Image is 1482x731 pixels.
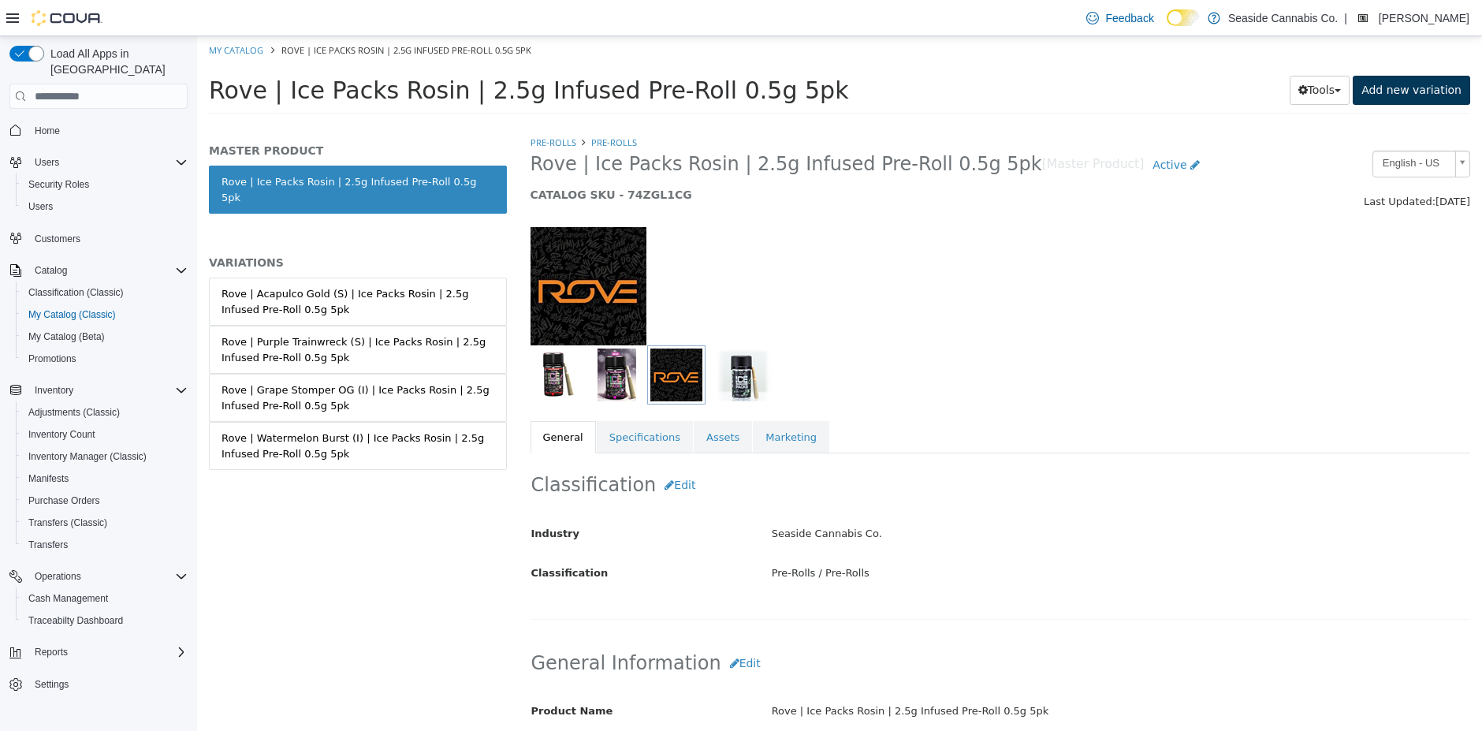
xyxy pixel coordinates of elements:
button: Transfers [16,534,194,556]
button: Classification (Classic) [16,282,194,304]
a: Purchase Orders [22,491,106,510]
span: Customers [28,229,188,248]
p: | [1344,9,1347,28]
span: Manifests [28,472,69,485]
span: Settings [28,674,188,694]
span: Cash Management [22,589,188,608]
a: Add new variation [1156,39,1273,69]
span: Users [22,197,188,216]
button: My Catalog (Beta) [16,326,194,348]
a: Cash Management [22,589,114,608]
div: Rove | Ice Packs Rosin | 2.5g Infused Pre-Roll 0.5g 5pk [563,662,1284,689]
button: Catalog [3,259,194,282]
span: Rove | Ice Packs Rosin | 2.5g Infused Pre-Roll 0.5g 5pk [333,116,845,140]
a: Marketing [556,385,632,418]
div: Pre-Rolls / Pre-Rolls [563,524,1284,551]
div: Rove | Watermelon Burst (I) | Ice Packs Rosin | 2.5g Infused Pre-Roll 0.5g 5pk [24,394,297,425]
span: Adjustments (Classic) [22,403,188,422]
span: Transfers [28,539,68,551]
button: Users [16,196,194,218]
a: My Catalog [12,8,66,20]
a: General [333,385,399,418]
button: Operations [28,567,88,586]
div: Rove | Grape Stomper OG (I) | Ice Packs Rosin | 2.5g Infused Pre-Roll 0.5g 5pk [24,346,297,377]
button: Catalog [28,261,73,280]
a: Settings [28,675,75,694]
button: Transfers (Classic) [16,512,194,534]
span: Operations [28,567,188,586]
span: Catalog [35,264,67,277]
button: Traceabilty Dashboard [16,610,194,632]
span: Operations [35,570,81,583]
span: Inventory [35,384,73,397]
div: Rove | Acapulco Gold (S) | Ice Packs Rosin | 2.5g Infused Pre-Roll 0.5g 5pk [24,250,297,281]
button: Purchase Orders [16,490,194,512]
span: Feedback [1105,10,1153,26]
a: My Catalog (Beta) [22,327,111,346]
span: Load All Apps in [GEOGRAPHIC_DATA] [44,46,188,77]
small: [Master Product] [845,122,948,135]
span: Inventory Manager (Classic) [22,447,188,466]
button: Home [3,118,194,141]
button: Settings [3,673,194,696]
span: Settings [35,678,69,691]
a: Adjustments (Classic) [22,403,126,422]
span: Transfers (Classic) [28,517,107,529]
h2: Classification [334,434,1273,464]
a: Inventory Manager (Classic) [22,447,153,466]
span: Inventory Manager (Classic) [28,450,147,463]
a: Pre-Rolls [394,100,440,112]
a: Home [28,121,66,140]
a: Promotions [22,349,83,368]
button: Inventory [3,379,194,401]
button: Reports [3,641,194,663]
span: Traceabilty Dashboard [28,614,123,627]
h2: General Information [334,613,1273,642]
button: Edit [459,434,507,464]
span: Product Name [334,669,416,681]
span: Rove | Ice Packs Rosin | 2.5g Infused Pre-Roll 0.5g 5pk [12,40,652,68]
span: Promotions [28,352,76,365]
button: Manifests [16,468,194,490]
span: Inventory Count [28,428,95,441]
span: Classification (Classic) [28,286,124,299]
button: Adjustments (Classic) [16,401,194,423]
a: Customers [28,229,87,248]
img: Cova [32,10,102,26]
span: Inventory Count [22,425,188,444]
h5: CATALOG SKU - 74ZGL1CG [333,151,1033,166]
span: Transfers (Classic) [22,513,188,532]
span: Users [28,153,188,172]
h5: VARIATIONS [12,219,310,233]
span: Users [35,156,59,169]
button: Users [28,153,65,172]
span: Adjustments (Classic) [28,406,120,419]
button: Users [3,151,194,173]
a: English - US [1175,114,1273,141]
span: Customers [35,233,80,245]
span: Security Roles [28,178,89,191]
button: Inventory Manager (Classic) [16,446,194,468]
p: [PERSON_NAME] [1379,9,1469,28]
span: Home [28,120,188,140]
span: Reports [35,646,68,658]
button: Promotions [16,348,194,370]
span: Inventory [28,381,188,400]
a: Transfers [22,535,74,554]
span: Rove | Ice Packs Rosin | 2.5g Infused Pre-Roll 0.5g 5pk [84,8,334,20]
span: Transfers [22,535,188,554]
p: Seaside Cannabis Co. [1228,9,1338,28]
span: Traceabilty Dashboard [22,611,188,630]
a: Specifications [400,385,496,418]
span: Security Roles [22,175,188,194]
span: Manifests [22,469,188,488]
div: Mehgan Wieland [1354,9,1372,28]
span: Classification [334,531,411,543]
span: Classification (Classic) [22,283,188,302]
a: Rove | Ice Packs Rosin | 2.5g Infused Pre-Roll 0.5g 5pk [12,129,310,177]
div: Rove | Purple Trainwreck (S) | Ice Packs Rosin | 2.5g Infused Pre-Roll 0.5g 5pk [24,298,297,329]
a: Feedback [1080,2,1160,34]
span: My Catalog (Classic) [22,305,188,324]
input: Dark Mode [1167,9,1200,26]
button: Reports [28,643,74,662]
